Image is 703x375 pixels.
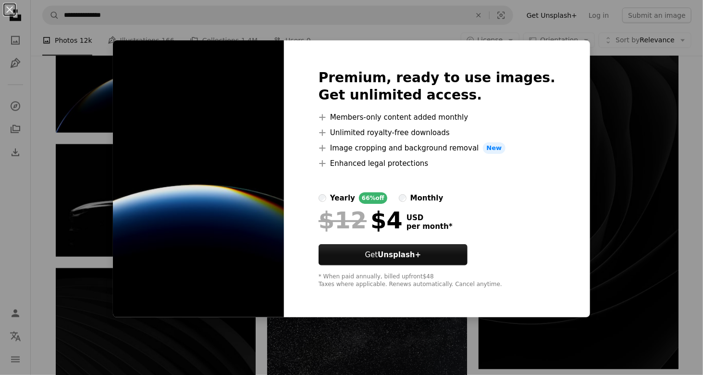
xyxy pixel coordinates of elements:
div: monthly [410,192,444,204]
span: per month * [407,222,453,231]
img: premium_photo-1686064771021-fbd6e301a0e4 [113,40,284,317]
input: monthly [399,194,407,202]
strong: Unsplash+ [378,250,421,259]
span: USD [407,213,453,222]
li: Unlimited royalty-free downloads [319,127,555,138]
li: Enhanced legal protections [319,158,555,169]
span: $12 [319,208,367,233]
li: Members-only content added monthly [319,112,555,123]
span: New [483,142,506,154]
input: yearly66%off [319,194,326,202]
div: 66% off [359,192,387,204]
div: $4 [319,208,403,233]
div: yearly [330,192,355,204]
h2: Premium, ready to use images. Get unlimited access. [319,69,555,104]
div: * When paid annually, billed upfront $48 Taxes where applicable. Renews automatically. Cancel any... [319,273,555,288]
li: Image cropping and background removal [319,142,555,154]
button: GetUnsplash+ [319,244,468,265]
